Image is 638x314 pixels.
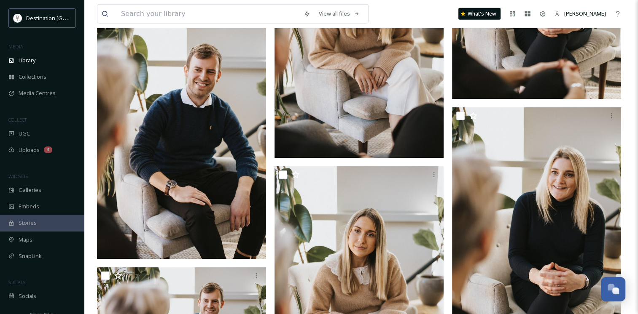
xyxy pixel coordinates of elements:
span: Stories [19,219,37,227]
span: [PERSON_NAME] [564,10,606,17]
span: WIDGETS [8,173,28,179]
span: UGC [19,130,30,138]
span: Media Centres [19,89,56,97]
img: hNr43QXL_400x400.jpg [13,14,22,22]
input: Search your library [117,5,299,23]
span: Library [19,56,35,64]
span: Maps [19,236,32,244]
a: [PERSON_NAME] [550,5,610,22]
a: View all files [315,5,364,22]
span: SnapLink [19,252,42,260]
span: COLLECT [8,117,27,123]
button: Open Chat [601,277,625,301]
span: Destination [GEOGRAPHIC_DATA] [26,14,110,22]
span: Embeds [19,202,39,210]
div: 4 [44,146,52,153]
span: SOCIALS [8,279,25,285]
span: MEDIA [8,43,23,50]
img: VISIT-LINCOLN-TEAM-0100.jpg [97,6,266,259]
span: Socials [19,292,36,300]
a: What's New [458,8,501,20]
span: Collections [19,73,46,81]
span: Galleries [19,186,41,194]
span: Uploads [19,146,40,154]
